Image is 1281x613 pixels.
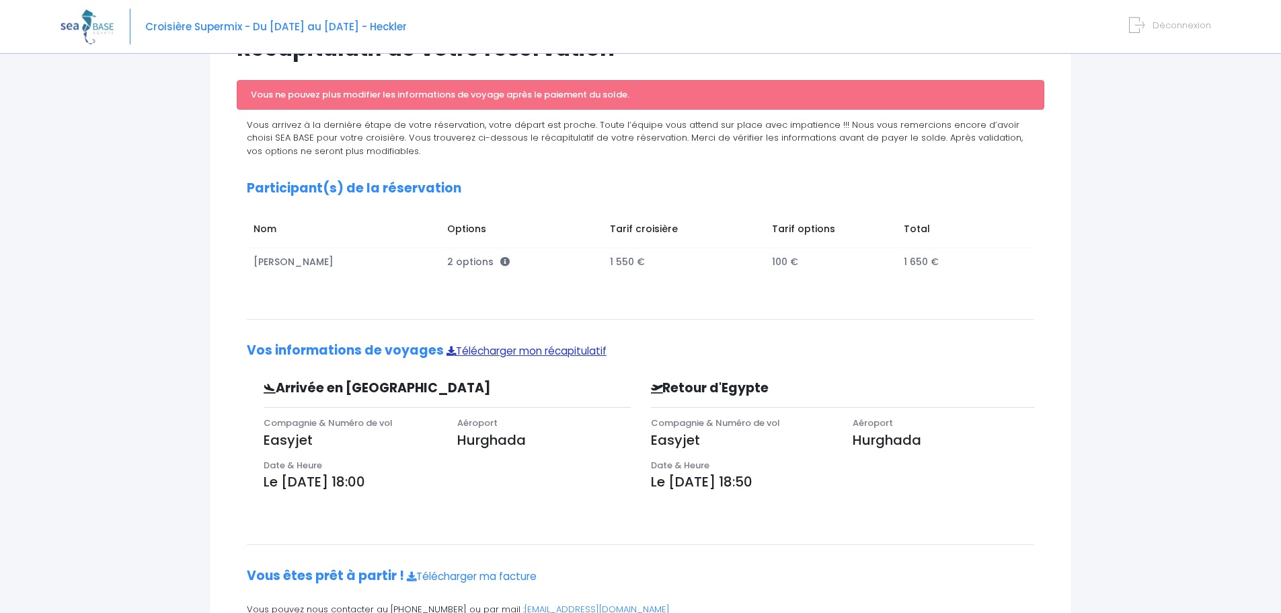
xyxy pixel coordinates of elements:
span: Aéroport [853,417,893,429]
td: 1 650 € [898,248,1021,275]
td: Nom [247,215,441,248]
h2: Vous êtes prêt à partir ! [247,569,1034,584]
td: 1 550 € [603,248,766,275]
p: Easyjet [651,430,832,450]
a: Télécharger mon récapitulatif [447,344,607,358]
p: Easyjet [264,430,437,450]
span: Croisière Supermix - Du [DATE] au [DATE] - Heckler [145,20,407,34]
h1: Récapitulatif de votre réservation [237,35,1044,61]
div: Vous ne pouvez plus modifier les informations de voyage après le paiement du solde. [237,80,1044,110]
span: Date & Heure [651,459,709,472]
p: Le [DATE] 18:50 [651,472,1035,492]
td: Tarif options [766,215,898,248]
h3: Retour d'Egypte [641,381,943,396]
span: Compagnie & Numéro de vol [651,417,780,429]
span: Compagnie & Numéro de vol [264,417,393,429]
p: Le [DATE] 18:00 [264,472,631,492]
span: Aéroport [457,417,498,429]
span: Déconnexion [1153,19,1211,32]
h3: Arrivée en [GEOGRAPHIC_DATA] [254,381,544,396]
a: Télécharger ma facture [407,569,537,583]
td: Options [441,215,603,248]
span: Vous arrivez à la dernière étape de votre réservation, votre départ est proche. Toute l’équipe vo... [247,118,1023,157]
td: Tarif croisière [603,215,766,248]
td: [PERSON_NAME] [247,248,441,275]
p: Hurghada [457,430,631,450]
h2: Vos informations de voyages [247,343,1034,359]
span: Date & Heure [264,459,322,472]
h2: Participant(s) de la réservation [247,181,1034,196]
td: Total [898,215,1021,248]
p: Hurghada [853,430,1034,450]
td: 100 € [766,248,898,275]
span: 2 options [447,255,510,268]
